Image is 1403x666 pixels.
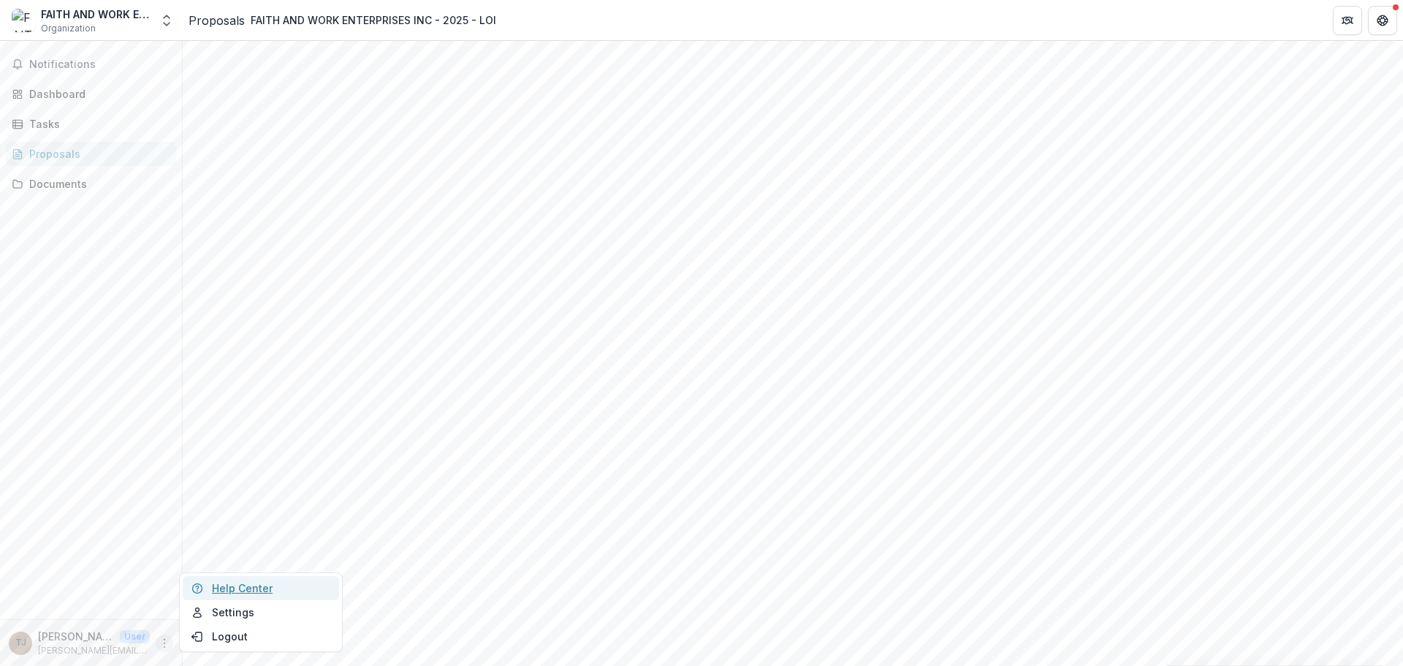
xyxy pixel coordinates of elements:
span: Notifications [29,58,170,71]
button: Notifications [6,53,176,76]
div: FAITH AND WORK ENTERPRISES INC [41,7,151,22]
button: More [156,635,173,652]
a: Dashboard [6,82,176,106]
div: Tina Jasion [15,638,26,648]
p: [PERSON_NAME][EMAIL_ADDRESS][DOMAIN_NAME] [38,644,150,657]
button: Partners [1333,6,1362,35]
img: FAITH AND WORK ENTERPRISES INC [12,9,35,32]
div: Proposals [29,146,164,162]
p: [PERSON_NAME] [38,629,114,644]
span: Organization [41,22,96,35]
a: Tasks [6,112,176,136]
div: Documents [29,176,164,192]
div: FAITH AND WORK ENTERPRISES INC - 2025 - LOI [251,12,496,28]
div: Tasks [29,116,164,132]
nav: breadcrumb [189,10,502,31]
button: Open entity switcher [156,6,177,35]
button: Get Help [1368,6,1397,35]
a: Proposals [189,12,245,29]
p: User [120,630,150,643]
a: Proposals [6,142,176,166]
a: Documents [6,172,176,196]
div: Dashboard [29,86,164,102]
